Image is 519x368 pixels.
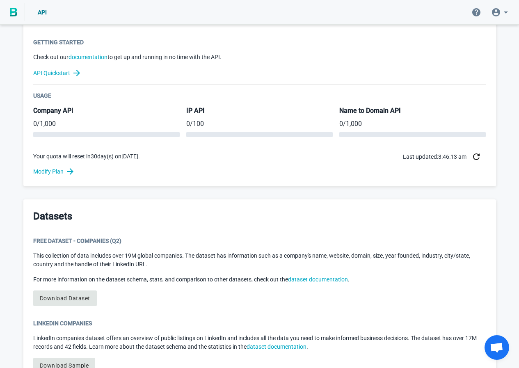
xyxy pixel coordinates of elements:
[33,334,486,351] p: LinkedIn companies dataset offers an overview of public listings on LinkedIn and includes all the...
[33,38,486,46] div: Getting Started
[33,290,97,306] a: Download Dataset
[339,119,486,129] p: / 1,000
[10,8,17,17] img: BigPicture.io
[33,68,486,78] a: API Quickstart
[33,120,37,128] span: 0
[69,54,107,60] a: documentation
[186,120,190,128] span: 0
[38,9,47,16] span: API
[33,91,486,100] div: Usage
[288,276,348,283] a: dataset documentation
[33,152,140,161] p: Your quota will reset in 30 day(s) on [DATE] .
[339,106,486,116] h5: Name to Domain API
[33,237,486,245] div: Free Dataset - Companies (Q2)
[33,319,486,327] div: LinkedIn Companies
[186,106,333,116] h5: IP API
[33,275,486,284] p: For more information on the dataset schema, stats, and comparison to other datasets, check out the .
[186,119,333,129] p: / 100
[339,120,343,128] span: 0
[33,209,72,223] h3: Datasets
[33,53,486,62] p: Check out our to get up and running in no time with the API.
[33,106,180,116] h5: Company API
[485,335,509,360] a: Open chat
[247,343,306,350] a: dataset documentation
[33,251,486,269] p: This collection of data includes over 19M global companies. The dataset has information such as a...
[33,119,180,129] p: / 1,000
[33,167,486,176] a: Modify Plan
[403,147,486,167] div: Last updated: 3:46:13 am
